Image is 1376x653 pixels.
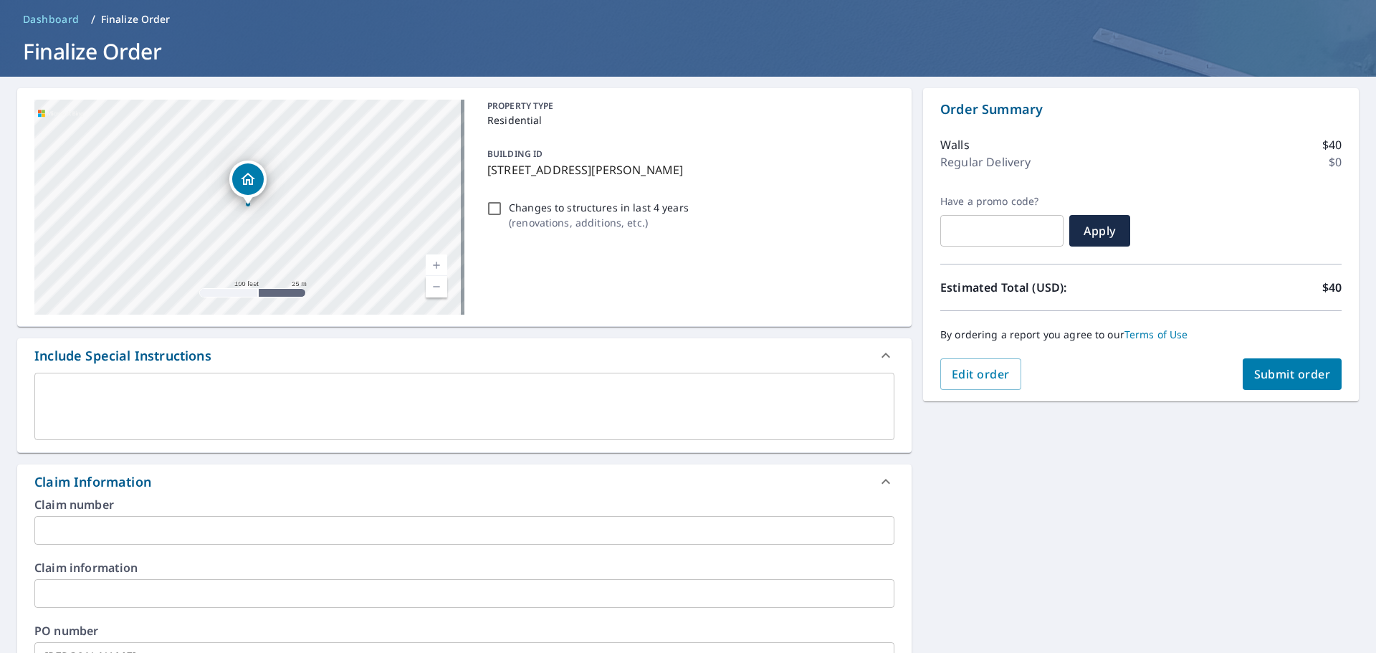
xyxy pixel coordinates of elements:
[487,113,889,128] p: Residential
[1322,136,1342,153] p: $40
[1322,279,1342,296] p: $40
[17,8,1359,31] nav: breadcrumb
[1254,366,1331,382] span: Submit order
[940,279,1141,296] p: Estimated Total (USD):
[17,37,1359,66] h1: Finalize Order
[1124,328,1188,341] a: Terms of Use
[1329,153,1342,171] p: $0
[940,100,1342,119] p: Order Summary
[940,136,970,153] p: Walls
[940,358,1021,390] button: Edit order
[34,499,894,510] label: Claim number
[17,338,912,373] div: Include Special Instructions
[940,195,1064,208] label: Have a promo code?
[1081,223,1119,239] span: Apply
[940,153,1031,171] p: Regular Delivery
[101,12,171,27] p: Finalize Order
[17,464,912,499] div: Claim Information
[17,8,85,31] a: Dashboard
[952,366,1010,382] span: Edit order
[426,254,447,276] a: Current Level 18, Zoom In
[34,562,894,573] label: Claim information
[487,100,889,113] p: PROPERTY TYPE
[34,472,151,492] div: Claim Information
[487,161,889,178] p: [STREET_ADDRESS][PERSON_NAME]
[23,12,80,27] span: Dashboard
[509,200,689,215] p: Changes to structures in last 4 years
[940,328,1342,341] p: By ordering a report you agree to our
[1069,215,1130,247] button: Apply
[91,11,95,28] li: /
[487,148,543,160] p: BUILDING ID
[426,276,447,297] a: Current Level 18, Zoom Out
[509,215,689,230] p: ( renovations, additions, etc. )
[229,161,267,205] div: Dropped pin, building 1, Residential property, 67 GREENBROOK CRES E BROOKS AB T1R0J7
[1243,358,1342,390] button: Submit order
[34,346,211,366] div: Include Special Instructions
[34,625,894,637] label: PO number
